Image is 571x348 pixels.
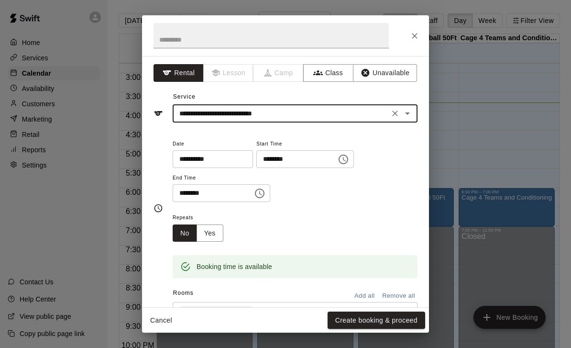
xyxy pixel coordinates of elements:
[197,258,272,275] div: Booking time is available
[177,306,255,318] div: Cage 1 Baseball 70ft
[204,64,254,82] span: Lessons must be created in the Services page first
[173,225,223,242] div: outlined button group
[197,225,223,242] button: Yes
[406,27,423,45] button: Close
[353,64,417,82] button: Unavailable
[173,212,231,225] span: Repeats
[154,109,163,118] svg: Service
[154,64,204,82] button: Rental
[401,305,414,319] button: Open
[349,289,380,303] button: Add all
[146,312,176,329] button: Cancel
[173,138,253,151] span: Date
[328,312,425,329] button: Create booking & proceed
[401,107,414,120] button: Open
[173,225,197,242] button: No
[154,203,163,213] svg: Timing
[173,150,246,168] input: Choose date, selected date is Oct 11, 2025
[256,138,354,151] span: Start Time
[388,107,402,120] button: Clear
[173,290,194,296] span: Rooms
[334,150,353,169] button: Choose time, selected time is 4:00 PM
[253,64,304,82] span: Camps can only be created in the Services page
[250,184,269,203] button: Choose time, selected time is 4:30 PM
[173,172,270,185] span: End Time
[303,64,353,82] button: Class
[173,93,196,100] span: Service
[380,289,417,303] button: Remove all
